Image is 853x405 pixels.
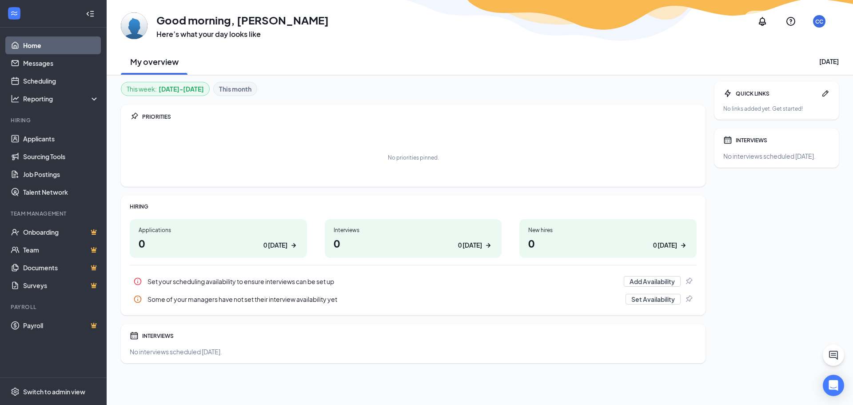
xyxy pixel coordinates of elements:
[10,9,19,18] svg: WorkstreamLogo
[684,277,693,286] svg: Pin
[139,226,298,234] div: Applications
[130,219,307,258] a: Applications00 [DATE]ArrowRight
[147,295,620,304] div: Some of your managers have not set their interview availability yet
[723,152,830,160] div: No interviews scheduled [DATE].
[86,9,95,18] svg: Collapse
[23,94,100,103] div: Reporting
[219,84,251,94] b: This month
[289,241,298,250] svg: ArrowRight
[757,16,768,27] svg: Notifications
[23,130,99,148] a: Applicants
[819,57,839,66] div: [DATE]
[130,56,179,67] h2: My overview
[624,276,681,287] button: Add Availability
[388,154,439,161] div: No priorities pinned.
[785,16,796,27] svg: QuestionInfo
[11,210,97,217] div: Team Management
[325,219,502,258] a: Interviews00 [DATE]ArrowRight
[11,116,97,124] div: Hiring
[528,226,688,234] div: New hires
[23,241,99,259] a: TeamCrown
[130,331,139,340] svg: Calendar
[156,29,329,39] h3: Here’s what your day looks like
[159,84,204,94] b: [DATE] - [DATE]
[23,277,99,294] a: SurveysCrown
[11,303,97,311] div: Payroll
[723,136,732,144] svg: Calendar
[653,241,677,250] div: 0 [DATE]
[484,241,493,250] svg: ArrowRight
[130,290,697,308] div: Some of your managers have not set their interview availability yet
[684,295,693,304] svg: Pin
[626,294,681,305] button: Set Availability
[528,236,688,251] h1: 0
[828,350,839,361] svg: ChatActive
[23,148,99,165] a: Sourcing Tools
[815,18,823,25] div: CC
[121,12,147,39] img: Cam Ciesielski
[130,290,697,308] a: InfoSome of your managers have not set their interview availability yetSet AvailabilityPin
[130,203,697,210] div: HIRING
[23,183,99,201] a: Talent Network
[156,12,329,28] h1: Good morning, [PERSON_NAME]
[823,345,844,366] button: ChatActive
[147,277,618,286] div: Set your scheduling availability to ensure interviews can be set up
[142,332,697,340] div: INTERVIEWS
[23,72,99,90] a: Scheduling
[334,236,493,251] h1: 0
[130,112,139,121] svg: Pin
[23,165,99,183] a: Job Postings
[23,317,99,334] a: PayrollCrown
[263,241,287,250] div: 0 [DATE]
[823,375,844,396] div: Open Intercom Messenger
[334,226,493,234] div: Interviews
[142,113,697,120] div: PRIORITIES
[130,273,697,290] a: InfoSet your scheduling availability to ensure interviews can be set upAdd AvailabilityPin
[679,241,688,250] svg: ArrowRight
[23,387,85,396] div: Switch to admin view
[130,347,697,356] div: No interviews scheduled [DATE].
[519,219,697,258] a: New hires00 [DATE]ArrowRight
[736,90,817,97] div: QUICK LINKS
[23,259,99,277] a: DocumentsCrown
[139,236,298,251] h1: 0
[23,36,99,54] a: Home
[723,105,830,112] div: No links added yet. Get started!
[458,241,482,250] div: 0 [DATE]
[821,89,830,98] svg: Pen
[723,89,732,98] svg: Bolt
[11,387,20,396] svg: Settings
[23,223,99,241] a: OnboardingCrown
[11,94,20,103] svg: Analysis
[127,84,204,94] div: This week :
[133,277,142,286] svg: Info
[130,273,697,290] div: Set your scheduling availability to ensure interviews can be set up
[133,295,142,304] svg: Info
[736,136,830,144] div: INTERVIEWS
[23,54,99,72] a: Messages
